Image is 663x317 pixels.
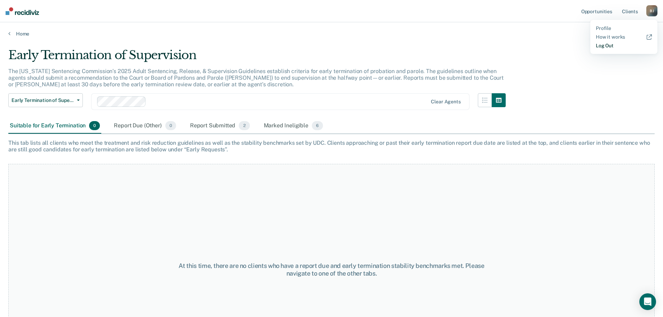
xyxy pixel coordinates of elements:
span: 0 [165,121,176,130]
a: How it works [596,34,652,40]
p: The [US_STATE] Sentencing Commission’s 2025 Adult Sentencing, Release, & Supervision Guidelines e... [8,68,504,88]
div: Suitable for Early Termination0 [8,118,101,134]
span: 0 [89,121,100,130]
span: 6 [312,121,323,130]
span: Early Termination of Supervision [11,97,74,103]
div: B J [646,5,657,16]
button: BJ [646,5,657,16]
span: 2 [239,121,250,130]
div: Early Termination of Supervision [8,48,506,68]
div: Open Intercom Messenger [639,293,656,310]
div: Clear agents [431,99,460,105]
a: Home [8,31,655,37]
button: Early Termination of Supervision [8,93,83,107]
div: Report Submitted2 [189,118,251,134]
img: Recidiviz [6,7,39,15]
div: This tab lists all clients who meet the treatment and risk reduction guidelines as well as the st... [8,140,655,153]
a: Profile [596,25,652,31]
div: Report Due (Other)0 [112,118,177,134]
a: Log Out [596,43,652,49]
div: At this time, there are no clients who have a report due and early termination stability benchmar... [170,262,493,277]
div: Marked Ineligible6 [262,118,325,134]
